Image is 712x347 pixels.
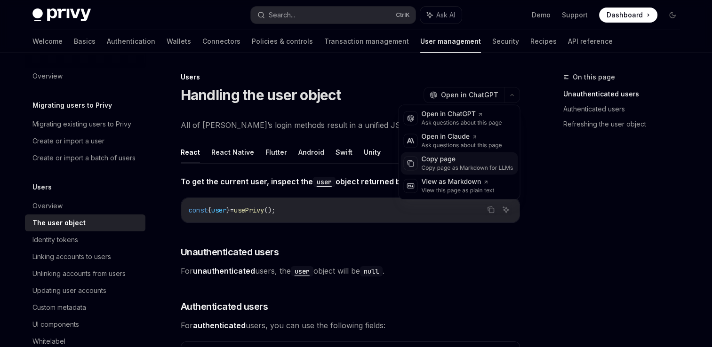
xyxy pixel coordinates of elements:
span: For users, you can use the following fields: [181,319,520,332]
a: Demo [532,10,551,20]
code: user [313,177,336,187]
a: Basics [74,30,96,53]
button: React Native [211,141,254,163]
span: Unauthenticated users [181,245,279,259]
a: Authentication [107,30,155,53]
button: Open in ChatGPT [424,87,504,103]
button: Search...CtrlK [251,7,416,24]
div: UI components [32,319,79,330]
button: React [181,141,200,163]
span: const [189,206,208,214]
span: All of [PERSON_NAME]’s login methods result in a unified JSON representation of your user. [181,118,520,132]
a: Connectors [202,30,240,53]
a: Support [562,10,588,20]
span: usePrivy [234,206,264,214]
a: API reference [568,30,613,53]
a: Transaction management [324,30,409,53]
div: Unlinking accounts from users [32,268,126,279]
a: UI components [25,316,145,333]
a: Dashboard [599,8,657,23]
strong: To get the current user, inspect the object returned by the hook: [181,177,477,186]
button: Copy the contents from the code block [485,204,497,216]
button: Toggle dark mode [665,8,680,23]
a: Updating user accounts [25,282,145,299]
span: On this page [573,71,615,83]
h1: Handling the user object [181,87,341,103]
button: Swift [336,141,352,163]
a: Create or import a user [25,133,145,150]
span: (); [264,206,275,214]
div: View this page as plain text [421,187,494,194]
div: Create or import a batch of users [32,152,136,164]
div: Overview [32,71,63,82]
button: Flutter [265,141,287,163]
div: Ask questions about this page [421,119,502,126]
div: Copy page as Markdown for LLMs [421,164,513,172]
div: Open in Claude [421,132,502,142]
div: Custom metadata [32,302,86,313]
a: user [313,177,336,186]
a: Migrating existing users to Privy [25,116,145,133]
div: Linking accounts to users [32,251,111,262]
div: View as Markdown [421,177,494,187]
div: Overview [32,200,63,212]
a: Policies & controls [252,30,313,53]
a: Recipes [530,30,557,53]
span: Authenticated users [181,300,268,313]
a: Wallets [167,30,191,53]
a: Custom metadata [25,299,145,316]
h5: Users [32,181,52,193]
div: Search... [269,9,295,21]
div: Migrating existing users to Privy [32,118,131,130]
a: The user object [25,214,145,231]
a: Create or import a batch of users [25,150,145,166]
a: Linking accounts to users [25,248,145,265]
a: Overview [25,197,145,214]
img: dark logo [32,8,91,22]
div: Whitelabel [32,336,65,347]
span: Open in ChatGPT [441,90,498,100]
div: Updating user accounts [32,285,106,296]
button: Unity [364,141,381,163]
span: = [230,206,234,214]
strong: authenticated [193,321,246,330]
span: For users, the object will be . [181,264,520,277]
a: User management [420,30,481,53]
div: Identity tokens [32,234,78,245]
a: Unauthenticated users [563,87,688,102]
a: Welcome [32,30,63,53]
a: user [291,266,313,276]
a: Refreshing the user object [563,117,688,132]
a: Security [492,30,519,53]
strong: unauthenticated [193,266,255,276]
span: } [226,206,230,214]
span: user [211,206,226,214]
button: Ask AI [500,204,512,216]
div: The user object [32,217,86,229]
a: Authenticated users [563,102,688,117]
div: Users [181,72,520,82]
button: Ask AI [420,7,462,24]
h5: Migrating users to Privy [32,100,112,111]
div: Create or import a user [32,135,104,147]
span: { [208,206,211,214]
a: Unlinking accounts from users [25,265,145,282]
div: Open in ChatGPT [421,110,502,119]
a: Overview [25,68,145,85]
div: Ask questions about this page [421,142,502,149]
code: null [360,266,383,276]
a: Identity tokens [25,231,145,248]
span: Ctrl K [396,11,410,19]
code: user [291,266,313,276]
button: Android [298,141,324,163]
span: Ask AI [436,10,455,20]
div: Copy page [421,155,513,164]
span: Dashboard [607,10,643,20]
